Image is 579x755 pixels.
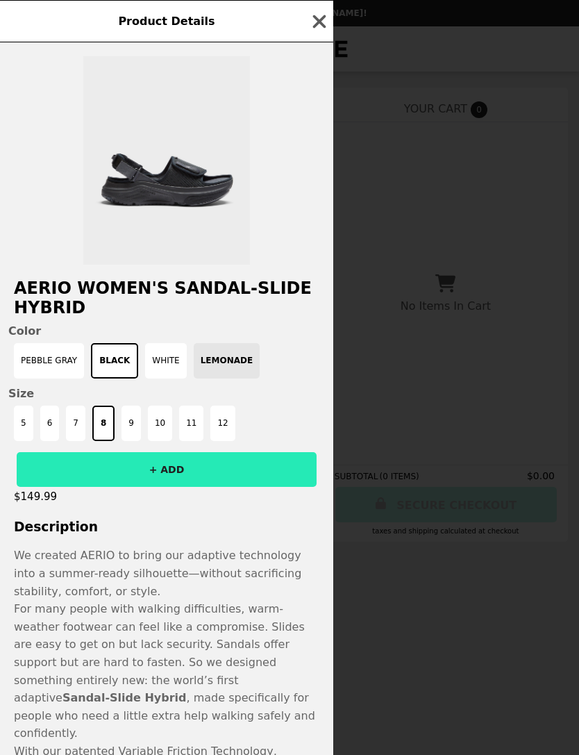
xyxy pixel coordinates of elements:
button: 9 [121,406,141,441]
p: For many people with walking difficulties, warm-weather footwear can feel like a compromise. Slid... [14,600,319,742]
button: Pebble Gray [14,343,84,379]
button: 7 [66,406,85,441]
button: 11 [179,406,203,441]
button: White [145,343,186,379]
button: 10 [148,406,172,441]
button: 5 [14,406,33,441]
button: + ADD [17,452,317,487]
button: 12 [210,406,235,441]
button: Black [91,343,138,379]
span: Color [8,324,325,338]
strong: Sandal-Slide Hybrid [62,691,187,704]
button: 6 [40,406,60,441]
button: 8 [92,406,115,441]
span: Size [8,387,325,400]
p: We created AERIO to bring our adaptive technology into a summer-ready silhouette—without sacrific... [14,547,319,600]
span: Product Details [118,15,215,28]
img: Black / 8 [83,56,250,265]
